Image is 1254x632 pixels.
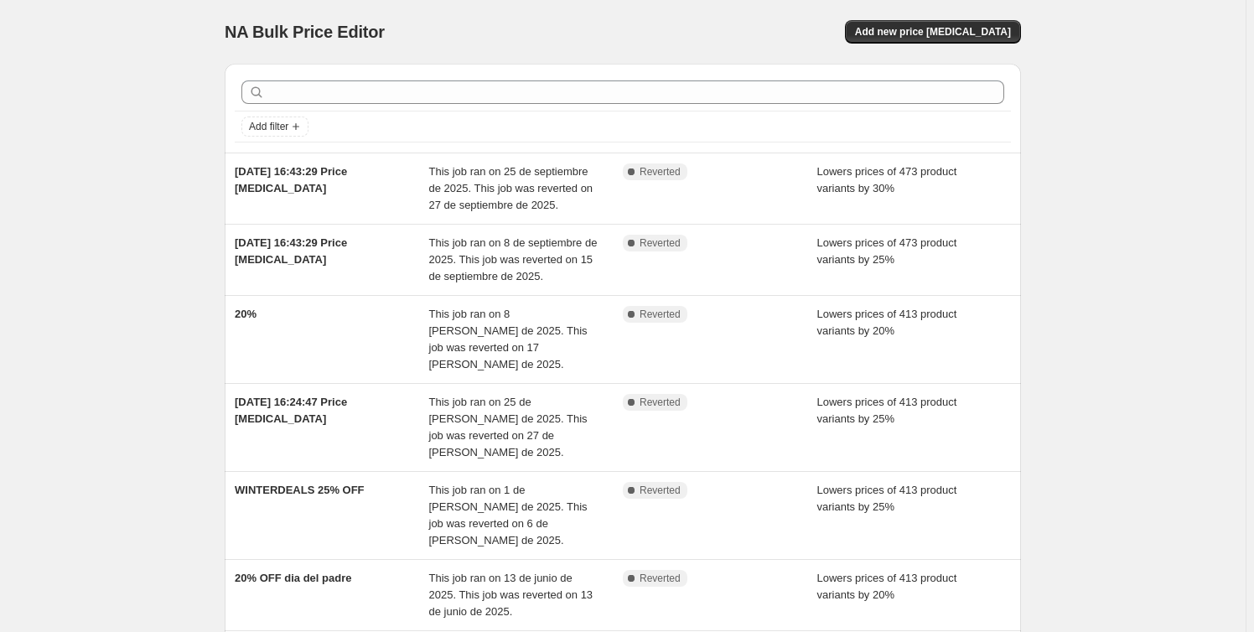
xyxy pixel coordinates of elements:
[817,165,957,194] span: Lowers prices of 473 product variants by 30%
[235,236,347,266] span: [DATE] 16:43:29 Price [MEDICAL_DATA]
[817,572,957,601] span: Lowers prices of 413 product variants by 20%
[640,396,681,409] span: Reverted
[640,165,681,179] span: Reverted
[429,572,593,618] span: This job ran on 13 de junio de 2025. This job was reverted on 13 de junio de 2025.
[429,165,593,211] span: This job ran on 25 de septiembre de 2025. This job was reverted on 27 de septiembre de 2025.
[429,484,588,547] span: This job ran on 1 de [PERSON_NAME] de 2025. This job was reverted on 6 de [PERSON_NAME] de 2025.
[640,236,681,250] span: Reverted
[640,572,681,585] span: Reverted
[640,484,681,497] span: Reverted
[817,396,957,425] span: Lowers prices of 413 product variants by 25%
[241,117,308,137] button: Add filter
[235,396,347,425] span: [DATE] 16:24:47 Price [MEDICAL_DATA]
[235,572,351,584] span: 20% OFF dia del padre
[235,165,347,194] span: [DATE] 16:43:29 Price [MEDICAL_DATA]
[249,120,288,133] span: Add filter
[235,484,365,496] span: WINTERDEALS 25% OFF
[855,25,1011,39] span: Add new price [MEDICAL_DATA]
[817,308,957,337] span: Lowers prices of 413 product variants by 20%
[235,308,256,320] span: 20%
[429,236,598,282] span: This job ran on 8 de septiembre de 2025. This job was reverted on 15 de septiembre de 2025.
[817,484,957,513] span: Lowers prices of 413 product variants by 25%
[429,396,588,458] span: This job ran on 25 de [PERSON_NAME] de 2025. This job was reverted on 27 de [PERSON_NAME] de 2025.
[225,23,385,41] span: NA Bulk Price Editor
[845,20,1021,44] button: Add new price [MEDICAL_DATA]
[817,236,957,266] span: Lowers prices of 473 product variants by 25%
[429,308,588,370] span: This job ran on 8 [PERSON_NAME] de 2025. This job was reverted on 17 [PERSON_NAME] de 2025.
[640,308,681,321] span: Reverted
